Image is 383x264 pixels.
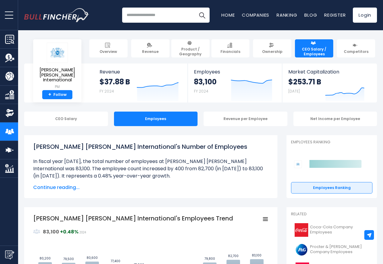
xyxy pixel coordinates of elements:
strong: + [60,228,78,235]
li: In fiscal year [DATE], the total number of employees at [PERSON_NAME] [PERSON_NAME] International... [33,158,268,180]
img: PG logo [295,243,308,256]
a: Employees 83,100 FY 2024 [188,64,282,103]
a: Market Capitalization $253.71 B [DATE] [282,64,376,103]
a: Ownership [253,39,291,57]
span: 2024 [79,231,86,234]
img: graph_employee_icon.svg [33,228,40,235]
span: Financials [220,49,240,54]
button: Search [195,8,210,23]
div: Revenue per Employee [204,112,287,126]
a: [PERSON_NAME] [PERSON_NAME] International PM [38,42,77,90]
small: [DATE] [288,89,300,94]
text: 82,700 [228,254,239,258]
a: Blog [304,12,317,18]
small: PM [38,84,77,90]
a: Revenue [131,39,169,57]
tspan: [PERSON_NAME] [PERSON_NAME] International's Employees Trend [33,214,233,223]
span: Competitors [344,49,369,54]
a: Employees Ranking [291,182,372,194]
img: Ownership [5,109,14,118]
text: 80,600 [87,256,98,260]
span: Employees [194,69,276,75]
a: Revenue $37.88 B FY 2024 [93,64,188,103]
a: Login [353,8,377,23]
strong: $37.88 B [100,77,130,86]
div: CEO Salary [24,112,108,126]
a: Competitors [337,39,375,57]
a: Procter & [PERSON_NAME] Company Employees [291,241,372,258]
span: Ownership [262,49,283,54]
div: Net Income per Employee [293,112,377,126]
small: FY 2024 [194,89,208,94]
a: Register [324,12,346,18]
span: [PERSON_NAME] [PERSON_NAME] International [38,67,77,83]
strong: 0.48% [63,228,78,235]
span: Coca-Cola Company Employees [310,225,369,235]
img: Bullfincher logo [24,8,89,22]
span: Revenue [100,69,182,75]
div: Employees [114,112,198,126]
a: +Follow [42,90,72,99]
h1: [PERSON_NAME] [PERSON_NAME] International's Number of Employees [33,142,268,151]
strong: $253.71 B [288,77,321,86]
img: Philip Morris International competitors logo [294,160,302,168]
text: 77,400 [111,259,120,263]
a: Financials [211,39,250,57]
p: Employees Ranking [291,140,372,145]
text: 79,800 [204,256,215,261]
a: Ranking [277,12,297,18]
a: Go to homepage [24,8,89,22]
text: 79,500 [63,257,74,261]
a: CEO Salary / Employees [295,39,333,57]
span: Continue reading... [33,184,268,191]
span: Procter & [PERSON_NAME] Company Employees [310,244,369,255]
a: Home [221,12,235,18]
strong: 83,100 [194,77,217,86]
span: Overview [100,49,117,54]
a: Companies [242,12,269,18]
strong: 83,100 [43,228,59,235]
small: FY 2024 [100,89,114,94]
a: Overview [89,39,128,57]
text: 80,200 [40,256,51,261]
img: KO logo [295,223,308,237]
span: Market Capitalization [288,69,370,75]
span: Revenue [142,49,159,54]
strong: + [48,92,51,97]
p: Related [291,212,372,217]
text: 83,100 [252,253,261,258]
span: Product / Geography [174,47,207,56]
span: CEO Salary / Employees [298,47,331,56]
a: Coca-Cola Company Employees [291,222,372,238]
a: Product / Geography [171,39,210,57]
